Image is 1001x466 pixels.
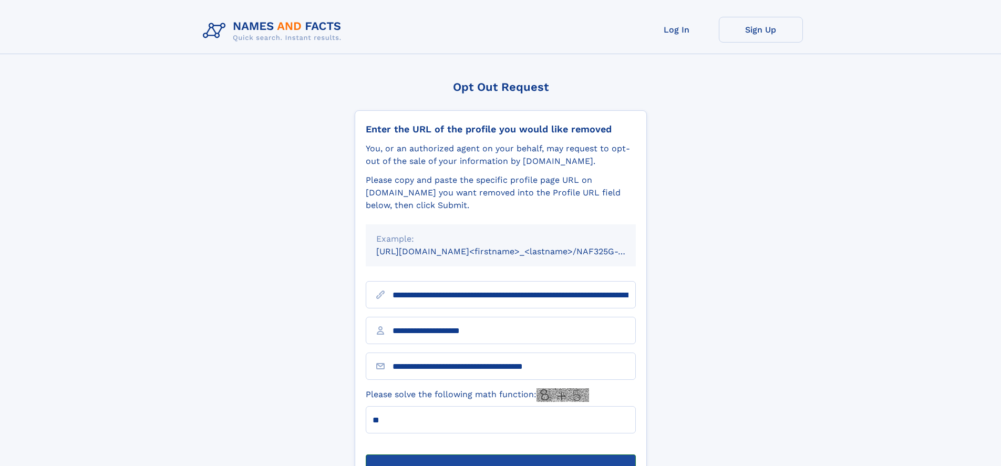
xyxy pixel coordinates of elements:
[366,142,636,168] div: You, or an authorized agent on your behalf, may request to opt-out of the sale of your informatio...
[376,246,656,256] small: [URL][DOMAIN_NAME]<firstname>_<lastname>/NAF325G-xxxxxxxx
[366,123,636,135] div: Enter the URL of the profile you would like removed
[366,388,589,402] label: Please solve the following math function:
[635,17,719,43] a: Log In
[366,174,636,212] div: Please copy and paste the specific profile page URL on [DOMAIN_NAME] you want removed into the Pr...
[719,17,803,43] a: Sign Up
[376,233,625,245] div: Example:
[199,17,350,45] img: Logo Names and Facts
[355,80,647,94] div: Opt Out Request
